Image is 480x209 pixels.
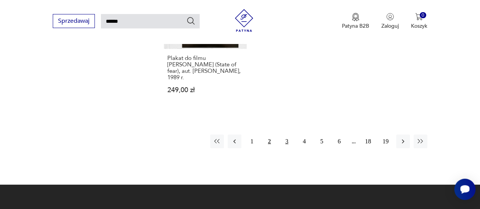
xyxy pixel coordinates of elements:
button: Patyna B2B [342,13,369,30]
button: 0Koszyk [411,13,427,30]
button: 2 [263,135,276,148]
a: Sprzedawaj [53,19,95,24]
a: Ikona medaluPatyna B2B [342,13,369,30]
button: 5 [315,135,329,148]
button: 18 [361,135,375,148]
button: 6 [332,135,346,148]
button: 4 [297,135,311,148]
button: 1 [245,135,259,148]
iframe: Smartsupp widget button [454,179,475,200]
p: Zaloguj [381,22,399,30]
img: Ikona koszyka [415,13,423,20]
p: Patyna B2B [342,22,369,30]
img: Patyna - sklep z meblami i dekoracjami vintage [233,9,255,32]
button: Sprzedawaj [53,14,95,28]
img: Ikonka użytkownika [386,13,394,20]
div: 0 [420,12,426,19]
p: 249,00 zł [167,87,243,93]
button: Zaloguj [381,13,399,30]
button: 3 [280,135,294,148]
button: Szukaj [186,16,195,25]
button: 19 [379,135,392,148]
img: Ikona medalu [352,13,359,21]
h3: Plakat do filmu [PERSON_NAME] (State of fear), aut. [PERSON_NAME], 1989 r. [167,55,243,81]
p: Koszyk [411,22,427,30]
